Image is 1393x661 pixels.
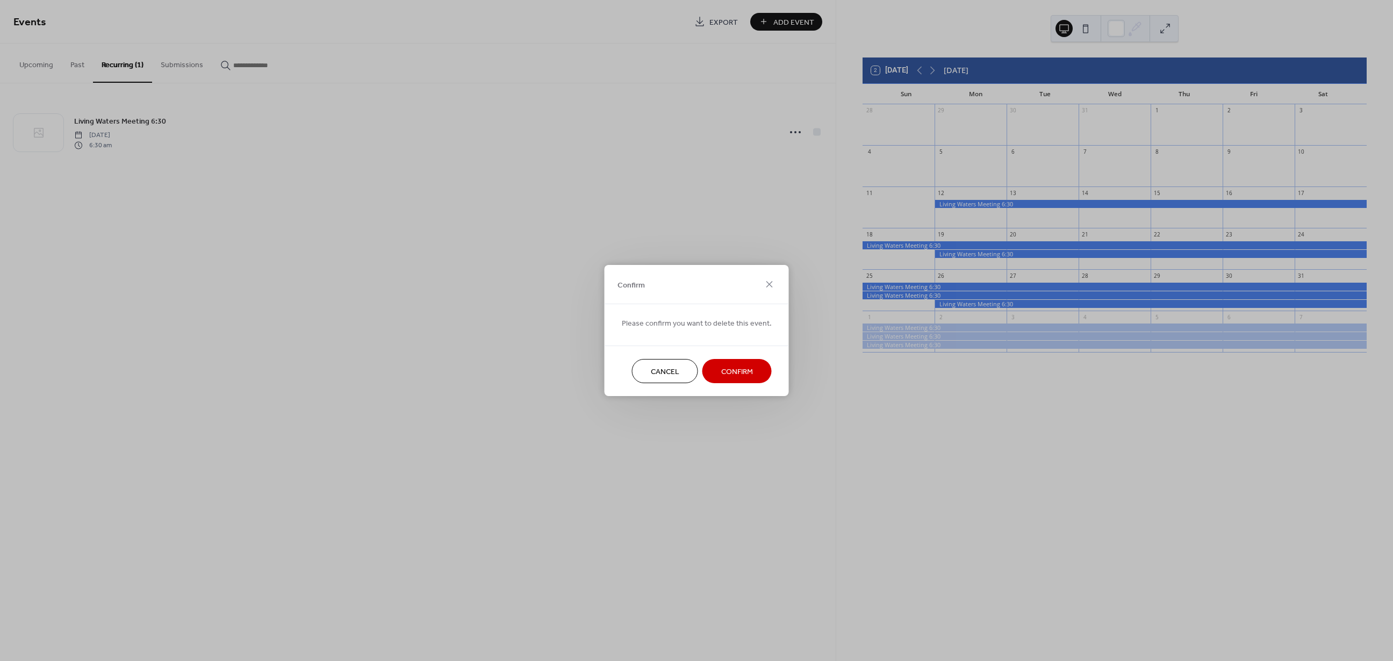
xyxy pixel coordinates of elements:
[721,367,753,378] span: Confirm
[651,367,679,378] span: Cancel
[622,318,772,329] span: Please confirm you want to delete this event.
[617,279,645,291] span: Confirm
[702,359,772,383] button: Confirm
[632,359,698,383] button: Cancel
